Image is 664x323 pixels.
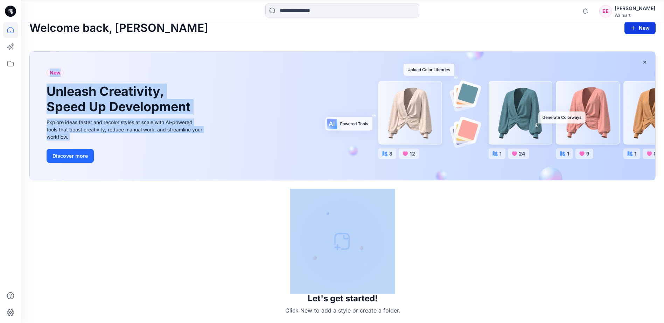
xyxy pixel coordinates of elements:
div: EE [599,5,612,17]
a: Discover more [47,149,204,163]
div: [PERSON_NAME] [615,4,655,13]
h3: Let's get started! [308,294,378,303]
img: empty-state-image.svg [290,189,395,294]
div: Explore ideas faster and recolor styles at scale with AI-powered tools that boost creativity, red... [47,119,204,141]
p: Click New to add a style or create a folder. [285,306,400,315]
div: Walmart [615,13,655,18]
h1: Unleash Creativity, Speed Up Development [47,84,194,114]
span: New [50,69,61,77]
h2: Welcome back, [PERSON_NAME] [29,22,208,35]
button: Discover more [47,149,94,163]
button: New [624,22,656,34]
